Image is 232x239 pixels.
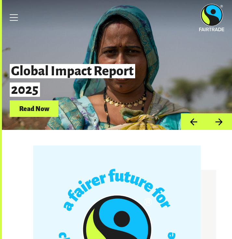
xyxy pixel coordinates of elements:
a: Read Now [10,100,58,117]
span: Global Impact Report 2025 [10,64,135,97]
a: Toggle Menu [6,9,22,26]
img: Fairtrade Australia New Zealand logo [199,4,224,31]
button: Next [206,113,232,130]
button: Previous [181,113,206,130]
